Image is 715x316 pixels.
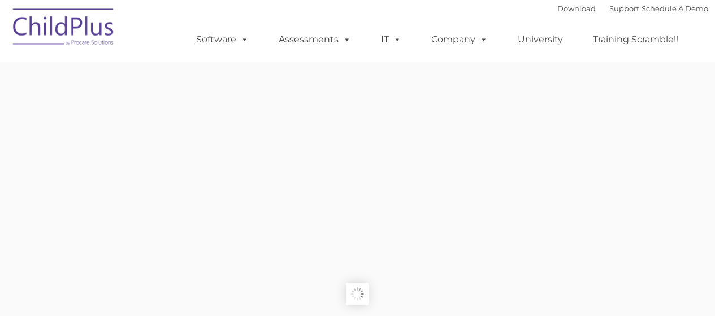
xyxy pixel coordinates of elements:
[557,4,708,13] font: |
[642,4,708,13] a: Schedule A Demo
[609,4,639,13] a: Support
[267,28,362,51] a: Assessments
[7,1,120,57] img: ChildPlus by Procare Solutions
[582,28,690,51] a: Training Scramble!!
[420,28,499,51] a: Company
[370,28,413,51] a: IT
[185,28,260,51] a: Software
[506,28,574,51] a: University
[557,4,596,13] a: Download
